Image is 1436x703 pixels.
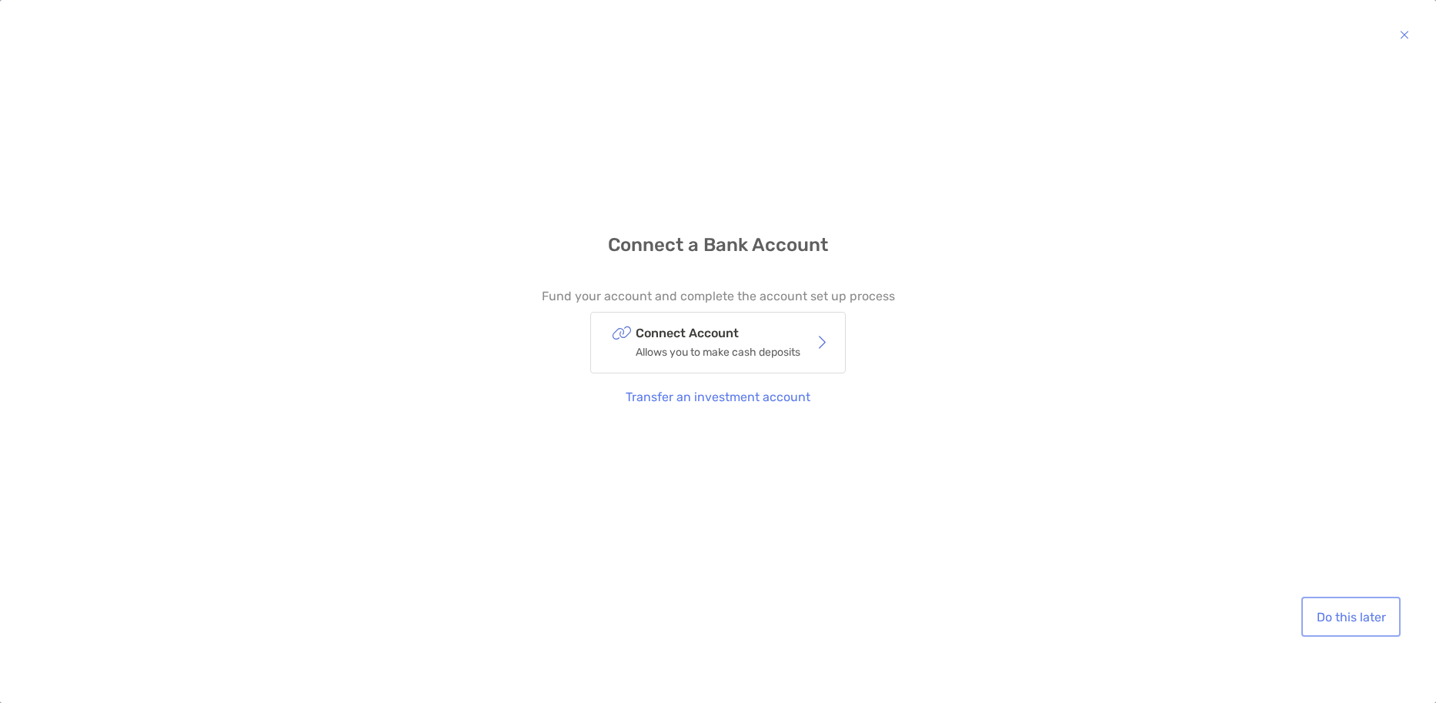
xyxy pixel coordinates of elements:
[1304,600,1398,634] button: Do this later
[542,286,895,306] p: Fund your account and complete the account set up process
[608,234,828,256] h4: Connect a Bank Account
[636,323,800,343] p: Connect Account
[1400,25,1409,44] img: button icon
[590,312,846,373] button: Connect AccountAllows you to make cash deposits
[614,380,823,413] button: Transfer an investment account
[636,343,800,362] p: Allows you to make cash deposits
